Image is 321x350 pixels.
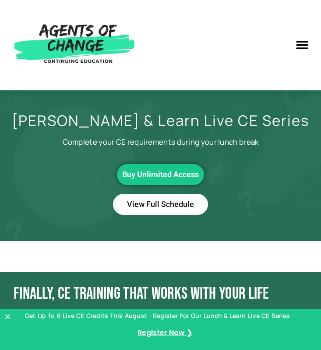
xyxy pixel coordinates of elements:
button: Close Banner [4,313,317,320]
span: Buy Unlimited Access [122,169,199,180]
a: Register Now ❯ [138,327,192,339]
div: Menu Toggle [293,36,312,55]
a: View Full Schedule [113,194,208,215]
a: Buy Unlimited Access [117,164,204,185]
span: View Full Schedule [127,199,194,210]
p: Get Up To 6 Live CE Credits This August - Register For Our Lunch & Learn Live CE Series [25,311,289,320]
h2: Finally, CE Training That Works with Your Life [14,286,307,302]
